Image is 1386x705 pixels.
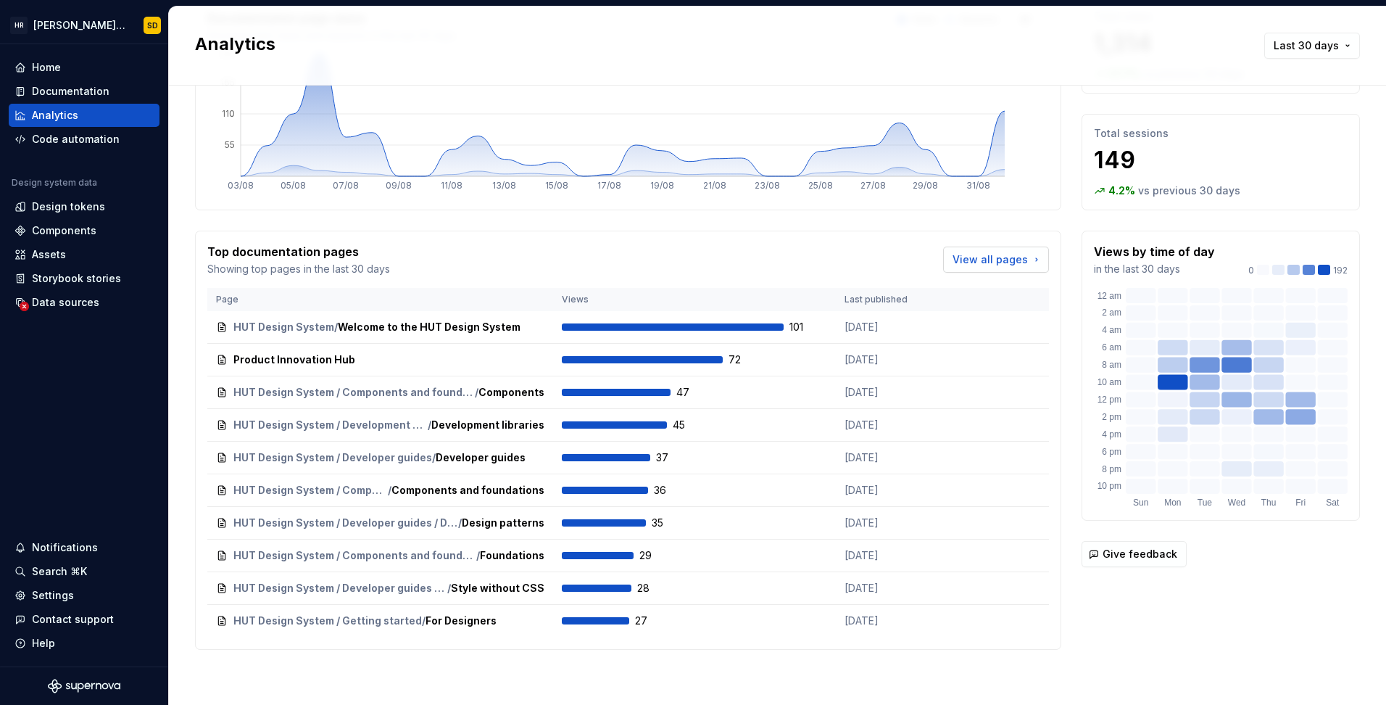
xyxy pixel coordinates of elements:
[845,418,953,432] p: [DATE]
[195,33,1241,56] h2: Analytics
[32,636,55,651] div: Help
[845,483,953,498] p: [DATE]
[436,450,526,465] span: Developer guides
[9,584,159,607] a: Settings
[755,180,780,191] tspan: 23/08
[1138,184,1240,198] p: vs previous 30 days
[652,516,689,530] span: 35
[225,139,235,150] tspan: 55
[9,608,159,631] button: Contact support
[462,516,544,530] span: Design patterns
[845,581,953,595] p: [DATE]
[913,180,938,191] tspan: 29/08
[10,17,28,34] div: HR
[32,564,87,579] div: Search ⌘K
[9,560,159,583] button: Search ⌘K
[597,180,621,191] tspan: 17/08
[703,180,726,191] tspan: 21/08
[32,295,99,310] div: Data sources
[845,516,953,530] p: [DATE]
[32,84,109,99] div: Documentation
[3,9,165,41] button: HR[PERSON_NAME] UI Toolkit (HUT)SD
[1102,412,1121,422] text: 2 pm
[233,418,428,432] span: HUT Design System / Development Libraries
[1264,33,1360,59] button: Last 30 days
[32,588,74,603] div: Settings
[836,288,962,311] th: Last published
[228,180,254,191] tspan: 03/08
[338,320,520,334] span: Welcome to the HUT Design System
[9,56,159,79] a: Home
[953,252,1028,267] span: View all pages
[845,320,953,334] p: [DATE]
[1133,498,1148,508] text: Sun
[9,128,159,151] a: Code automation
[650,180,674,191] tspan: 19/08
[233,516,458,530] span: HUT Design System / Developer guides / Design patterns
[789,320,827,334] span: 101
[432,450,436,465] span: /
[222,108,235,119] tspan: 110
[1082,541,1187,567] button: Give feedback
[9,536,159,559] button: Notifications
[334,320,338,334] span: /
[48,679,120,693] svg: Supernova Logo
[475,385,478,400] span: /
[233,385,475,400] span: HUT Design System / Components and foundations / Components
[1102,325,1121,335] text: 4 am
[33,18,126,33] div: [PERSON_NAME] UI Toolkit (HUT)
[220,77,235,88] tspan: 165
[1097,377,1121,387] text: 10 am
[441,180,462,191] tspan: 11/08
[1102,464,1121,474] text: 8 pm
[1094,262,1215,276] p: in the last 30 days
[422,614,426,628] span: /
[553,288,836,311] th: Views
[333,180,359,191] tspan: 07/08
[656,450,694,465] span: 37
[966,180,990,191] tspan: 31/08
[32,612,114,627] div: Contact support
[673,418,710,432] span: 45
[451,581,544,595] span: Style without CSS
[943,247,1049,273] a: View all pages
[845,450,953,465] p: [DATE]
[233,483,388,498] span: HUT Design System / Components and foundations
[233,614,422,628] span: HUT Design System / Getting started
[860,180,886,191] tspan: 27/08
[845,548,953,563] p: [DATE]
[1094,146,1348,175] p: 149
[1102,360,1121,370] text: 8 am
[32,271,121,286] div: Storybook stories
[1326,498,1340,508] text: Sat
[1097,395,1121,405] text: 12 pm
[1198,498,1213,508] text: Tue
[9,104,159,127] a: Analytics
[233,450,432,465] span: HUT Design System / Developer guides
[1102,447,1121,457] text: 6 pm
[1108,184,1135,198] p: 4.2 %
[808,180,833,191] tspan: 25/08
[635,614,673,628] span: 27
[845,614,953,628] p: [DATE]
[639,548,677,563] span: 29
[476,548,480,563] span: /
[32,60,61,75] div: Home
[1097,481,1121,491] text: 10 pm
[654,483,692,498] span: 36
[1094,126,1348,141] p: Total sessions
[845,385,953,400] p: [DATE]
[388,483,391,498] span: /
[1248,265,1348,276] div: 192
[492,180,516,191] tspan: 13/08
[1228,498,1245,508] text: Wed
[9,291,159,314] a: Data sources
[32,223,96,238] div: Components
[233,320,334,334] span: HUT Design System
[845,352,953,367] p: [DATE]
[1094,243,1215,260] p: Views by time of day
[9,195,159,218] a: Design tokens
[431,418,544,432] span: Development libraries
[281,180,306,191] tspan: 05/08
[1102,342,1121,352] text: 6 am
